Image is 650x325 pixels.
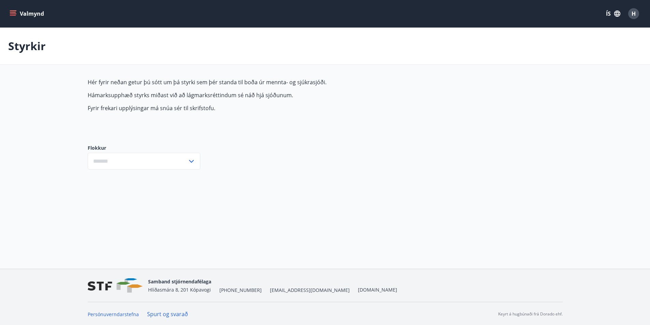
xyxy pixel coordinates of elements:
p: Hér fyrir neðan getur þú sótt um þá styrki sem þér standa til boða úr mennta- og sjúkrasjóði. [88,78,410,86]
a: Spurt og svarað [147,310,188,318]
button: ÍS [602,8,624,20]
button: menu [8,8,47,20]
button: H [625,5,642,22]
span: H [632,10,636,17]
p: Hámarksupphæð styrks miðast við að lágmarksréttindum sé náð hjá sjóðunum. [88,91,410,99]
a: [DOMAIN_NAME] [358,286,397,293]
p: Fyrir frekari upplýsingar má snúa sér til skrifstofu. [88,104,410,112]
img: vjCaq2fThgY3EUYqSgpjEiBg6WP39ov69hlhuPVN.png [88,278,143,293]
p: Keyrt á hugbúnaði frá Dorado ehf. [498,311,563,317]
label: Flokkur [88,145,200,151]
span: Samband stjórnendafélaga [148,278,211,285]
p: Styrkir [8,39,46,54]
a: Persónuverndarstefna [88,311,139,317]
span: [EMAIL_ADDRESS][DOMAIN_NAME] [270,287,350,294]
span: Hlíðasmára 8, 201 Kópavogi [148,286,211,293]
span: [PHONE_NUMBER] [219,287,262,294]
